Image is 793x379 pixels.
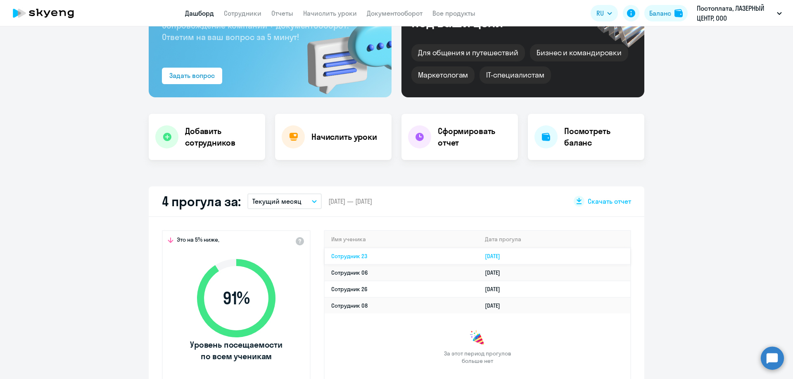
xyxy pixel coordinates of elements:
a: Документооборот [367,9,423,17]
img: balance [674,9,683,17]
a: Сотрудник 26 [331,285,368,293]
div: Курсы английского под ваши цели [411,1,553,29]
h2: 4 прогула за: [162,193,241,210]
span: [DATE] — [DATE] [328,197,372,206]
button: Постоплата, ЛАЗЕРНЫЙ ЦЕНТР, ООО [693,3,786,23]
h4: Начислить уроки [311,131,377,143]
div: Бизнес и командировки [530,44,628,61]
div: Баланс [649,8,671,18]
p: Постоплата, ЛАЗЕРНЫЙ ЦЕНТР, ООО [697,3,774,23]
a: [DATE] [485,252,507,260]
button: Текущий месяц [247,193,322,209]
div: Для общения и путешествий [411,44,525,61]
a: Все продукты [432,9,475,17]
span: Скачать отчет [588,197,631,206]
div: Задать вопрос [169,71,215,80]
a: Сотрудник 08 [331,302,368,309]
button: Задать вопрос [162,68,222,84]
div: Маркетологам [411,66,475,84]
a: Сотрудник 23 [331,252,367,260]
span: Уровень посещаемости по всем ученикам [189,339,284,362]
a: Сотрудник 06 [331,269,368,276]
th: Имя ученика [325,231,478,248]
button: RU [591,5,618,21]
h4: Сформировать отчет [438,125,511,148]
h4: Добавить сотрудников [185,125,259,148]
h4: Посмотреть баланс [564,125,638,148]
a: [DATE] [485,285,507,293]
a: [DATE] [485,302,507,309]
div: IT-специалистам [480,66,551,84]
a: Дашборд [185,9,214,17]
button: Балансbalance [644,5,688,21]
a: Отчеты [271,9,293,17]
span: 91 % [189,288,284,308]
span: Это на 5% ниже, [177,236,219,246]
th: Дата прогула [478,231,630,248]
p: Текущий месяц [252,196,302,206]
a: Сотрудники [224,9,261,17]
span: RU [596,8,604,18]
img: bg-img [295,5,392,97]
span: За этот период прогулов больше нет [443,350,512,365]
img: congrats [469,330,486,346]
a: Начислить уроки [303,9,357,17]
a: [DATE] [485,269,507,276]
